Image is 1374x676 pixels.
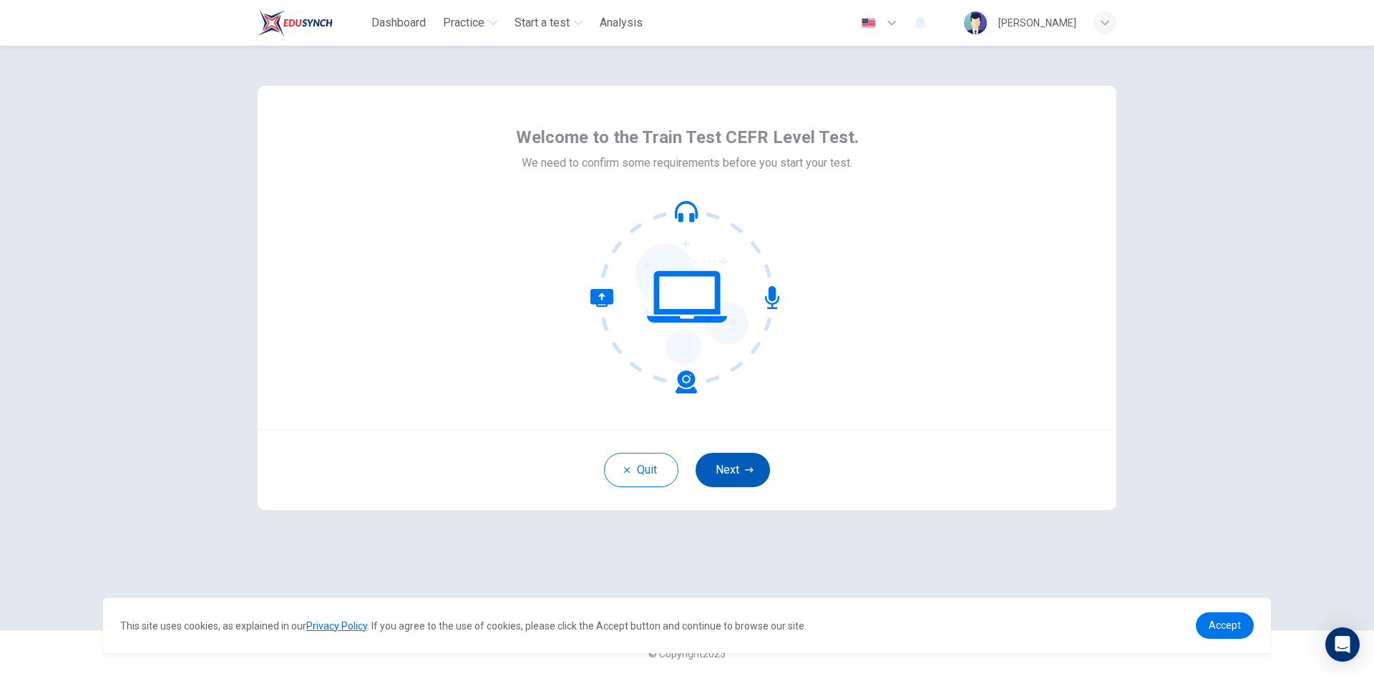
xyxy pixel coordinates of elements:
div: Open Intercom Messenger [1325,627,1360,662]
div: cookieconsent [103,598,1271,653]
button: Analysis [594,10,648,36]
img: Train Test logo [258,9,333,37]
span: Dashboard [371,14,426,31]
button: Next [696,453,770,487]
a: Train Test logo [258,9,366,37]
img: Profile picture [964,11,987,34]
span: We need to confirm some requirements before you start your test. [522,155,852,172]
span: Practice [443,14,484,31]
span: Welcome to the Train Test CEFR Level Test. [516,126,859,149]
span: This site uses cookies, as explained in our . If you agree to the use of cookies, please click th... [120,620,807,632]
span: © Copyright 2025 [648,648,726,660]
button: Quit [604,453,678,487]
a: Privacy Policy [306,620,367,632]
div: [PERSON_NAME] [998,14,1076,31]
a: dismiss cookie message [1196,612,1254,639]
button: Practice [437,10,503,36]
span: Start a test [515,14,570,31]
button: Start a test [509,10,588,36]
button: Dashboard [366,10,432,36]
span: Analysis [600,14,643,31]
span: Accept [1209,619,1241,631]
img: en [859,18,877,29]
